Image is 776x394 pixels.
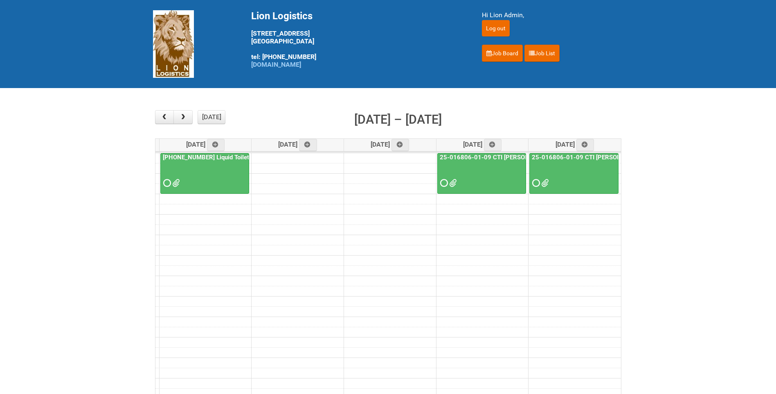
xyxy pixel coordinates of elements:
[198,110,225,124] button: [DATE]
[576,139,594,151] a: Add an event
[153,40,194,48] a: Lion Logistics
[163,180,169,186] span: Requested
[532,180,538,186] span: Requested
[153,10,194,78] img: Lion Logistics
[482,45,523,62] a: Job Board
[484,139,502,151] a: Add an event
[529,153,619,194] a: 25-016806-01-09 CTI [PERSON_NAME] Bar Superior HUT - Mailing 2
[172,180,178,186] span: MDN 24-096164-01 MDN Left over counts.xlsx MOR_Mailing 2 24-096164-01-08.xlsm Labels Mailing 2 24...
[449,180,455,186] span: MDN - 25-016806-01 MDN leftovers.xlsx Dove CM - Label File - Lion.xlsx MOR 25-016806-01-09 Mailin...
[354,110,442,129] h2: [DATE] – [DATE]
[541,180,547,186] span: Grp 1002 1..jpg Grp 1001 1..jpg Dove CM - Label File Mailing 2 - Lion.xlsx MOR 25-016806-01-09 Ma...
[391,139,409,151] a: Add an event
[371,140,409,148] span: [DATE]
[251,10,461,68] div: [STREET_ADDRESS] [GEOGRAPHIC_DATA] tel: [PHONE_NUMBER]
[438,154,602,161] a: 25-016806-01-09 CTI [PERSON_NAME] Bar Superior HUT
[437,153,526,194] a: 25-016806-01-09 CTI [PERSON_NAME] Bar Superior HUT
[278,140,317,148] span: [DATE]
[440,180,446,186] span: Requested
[482,20,510,36] input: Log out
[556,140,594,148] span: [DATE]
[463,140,502,148] span: [DATE]
[524,45,560,62] a: Job List
[207,139,225,151] a: Add an event
[299,139,317,151] a: Add an event
[251,10,313,22] span: Lion Logistics
[530,154,725,161] a: 25-016806-01-09 CTI [PERSON_NAME] Bar Superior HUT - Mailing 2
[251,61,301,68] a: [DOMAIN_NAME]
[482,10,623,20] div: Hi Lion Admin,
[161,154,320,161] a: [PHONE_NUMBER] Liquid Toilet Bowl Cleaner - Mailing 2
[186,140,225,148] span: [DATE]
[160,153,249,194] a: [PHONE_NUMBER] Liquid Toilet Bowl Cleaner - Mailing 2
